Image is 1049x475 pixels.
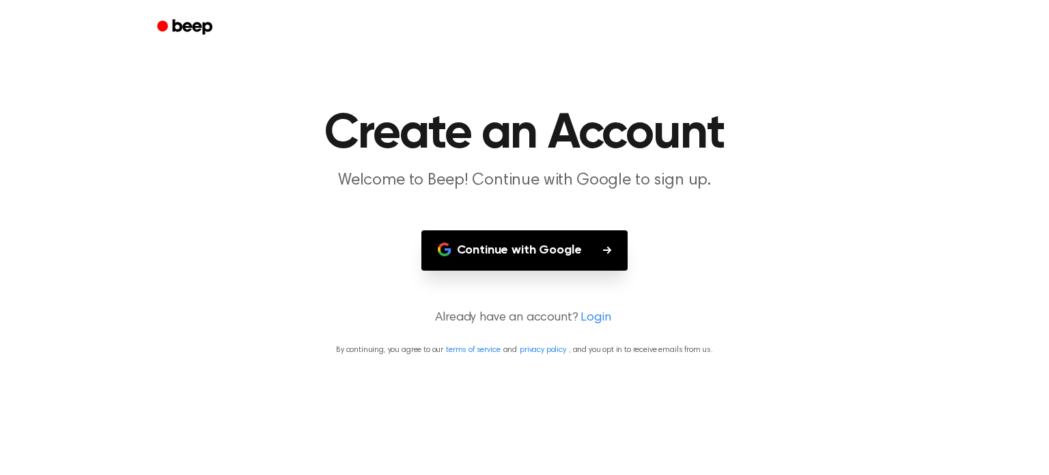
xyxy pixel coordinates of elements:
a: Login [581,309,611,327]
h1: Create an Account [175,109,874,159]
p: By continuing, you agree to our and , and you opt in to receive emails from us. [16,344,1033,356]
a: Beep [148,14,225,41]
p: Already have an account? [16,309,1033,327]
a: terms of service [446,346,500,354]
a: privacy policy [520,346,566,354]
p: Welcome to Beep! Continue with Google to sign up. [262,169,787,192]
button: Continue with Google [421,230,628,271]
